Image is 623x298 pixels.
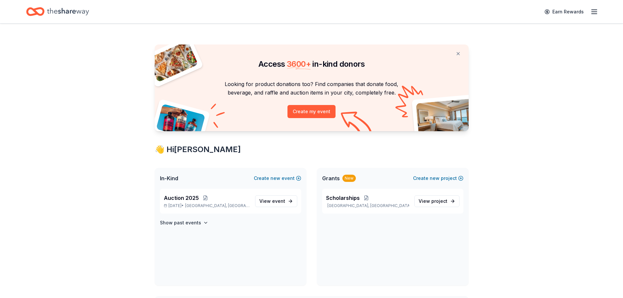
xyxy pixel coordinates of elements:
h4: Show past events [160,219,201,227]
span: View [259,197,285,205]
span: new [430,174,440,182]
span: new [270,174,280,182]
span: View [419,197,447,205]
span: 3600 + [287,59,311,69]
button: Createnewevent [254,174,301,182]
a: View project [414,195,459,207]
img: Curvy arrow [341,112,373,136]
div: New [342,175,356,182]
span: Access in-kind donors [258,59,365,69]
a: Earn Rewards [541,6,588,18]
span: In-Kind [160,174,178,182]
button: Createnewproject [413,174,463,182]
p: [GEOGRAPHIC_DATA], [GEOGRAPHIC_DATA] [326,203,409,208]
span: Auction 2025 [164,194,199,202]
div: 👋 Hi [PERSON_NAME] [155,144,469,155]
span: event [272,198,285,204]
span: project [431,198,447,204]
img: Pizza [147,41,198,82]
button: Create my event [287,105,336,118]
span: Scholarships [326,194,360,202]
p: Looking for product donations too? Find companies that donate food, beverage, and raffle and auct... [163,80,461,97]
p: [DATE] • [164,203,250,208]
button: Show past events [160,219,208,227]
span: Grants [322,174,340,182]
a: Home [26,4,89,19]
span: [GEOGRAPHIC_DATA], [GEOGRAPHIC_DATA] [185,203,250,208]
a: View event [255,195,297,207]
